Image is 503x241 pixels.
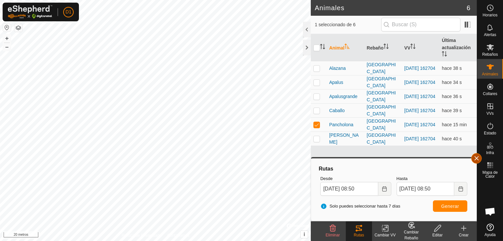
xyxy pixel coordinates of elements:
font: Cambiar Rebaño [404,230,419,240]
p-sorticon: Activar para ordenar [442,52,447,57]
a: Política de Privacidad [121,232,159,238]
font: 1 seleccionado de 6 [315,22,356,27]
font: Horarios [483,13,497,17]
font: Política de Privacidad [121,233,159,238]
font: Infra [486,151,494,155]
a: [DATE] 162704 [404,66,436,71]
span: 14 de octubre de 2025, 8:49 [442,66,462,71]
font: hace 40 s [442,136,462,141]
button: Capas del Mapa [14,24,22,32]
button: + [3,34,11,42]
button: – [3,43,11,51]
span: 14 de octubre de 2025, 8:49 [442,108,462,113]
font: hace 15 min [442,122,467,127]
font: [GEOGRAPHIC_DATA] [367,62,396,74]
font: [GEOGRAPHIC_DATA] [367,132,396,145]
a: [DATE] 162704 [404,94,436,99]
font: 6 [467,4,470,11]
font: – [5,43,9,50]
span: 14 de octubre de 2025, 8:49 [442,94,462,99]
p-sorticon: Activar para ordenar [345,45,350,50]
a: [DATE] 162704 [404,80,436,85]
font: [GEOGRAPHIC_DATA] [367,90,396,102]
font: Caballo [329,108,345,113]
font: Rebaño [367,45,383,50]
button: Elija fecha [378,182,391,196]
font: [GEOGRAPHIC_DATA] [367,76,396,88]
p-sorticon: Activar para ordenar [320,45,325,50]
div: Chat abierto [480,202,500,221]
font: hace 36 s [442,94,462,99]
font: Rebaños [482,52,498,57]
font: Apalus [329,80,343,85]
font: i [304,231,305,237]
font: Apalusgrande [329,94,357,99]
font: hace 38 s [442,66,462,71]
a: [DATE] 162704 [404,122,436,127]
button: Generar [433,200,467,212]
font: hace 39 s [442,108,462,113]
font: Mapa de Calor [482,170,498,179]
img: Logotipo de Gallagher [8,5,52,19]
span: 14 de octubre de 2025, 8:49 [442,80,462,85]
font: Alertas [484,32,496,37]
font: [GEOGRAPHIC_DATA] [367,104,396,116]
a: Ayuda [477,221,503,239]
button: Restablecer Mapa [3,24,11,31]
font: Desde [320,176,333,181]
a: [DATE] 162704 [404,108,436,113]
font: Generar [441,204,459,209]
p-sorticon: Activar para ordenar [383,45,389,50]
font: Contáctenos [167,233,189,238]
button: Elija fecha [454,182,467,196]
font: Rutas [354,233,364,237]
font: Eliminar [326,233,340,237]
font: Última actualización [442,38,471,50]
font: VV [404,45,411,50]
font: Animales [482,72,498,76]
font: Rutas [319,166,333,171]
font: D1 [65,9,71,14]
font: Hasta [397,176,408,181]
font: + [5,35,9,42]
font: Collares [483,91,497,96]
font: Animales [315,4,345,11]
font: Estado [484,131,496,135]
font: Editar [432,233,442,237]
p-sorticon: Activar para ordenar [410,45,416,50]
button: i [301,231,308,238]
font: hace 34 s [442,80,462,85]
font: Pancholona [329,122,353,127]
font: Alazana [329,66,346,71]
font: [GEOGRAPHIC_DATA] [367,118,396,131]
font: Ayuda [485,232,496,237]
span: 14 de octubre de 2025, 8:34 [442,122,467,127]
font: [PERSON_NAME] [329,132,359,145]
font: Solo puedes seleccionar hasta 7 días [329,204,400,209]
font: VVs [486,111,494,116]
a: [DATE] 162704 [404,136,436,141]
font: Animal [329,45,345,50]
input: Buscar (S) [381,18,460,31]
font: Crear [459,233,469,237]
span: 14 de octubre de 2025, 8:49 [442,136,462,141]
font: Cambiar VV [375,233,396,237]
a: Contáctenos [167,232,189,238]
